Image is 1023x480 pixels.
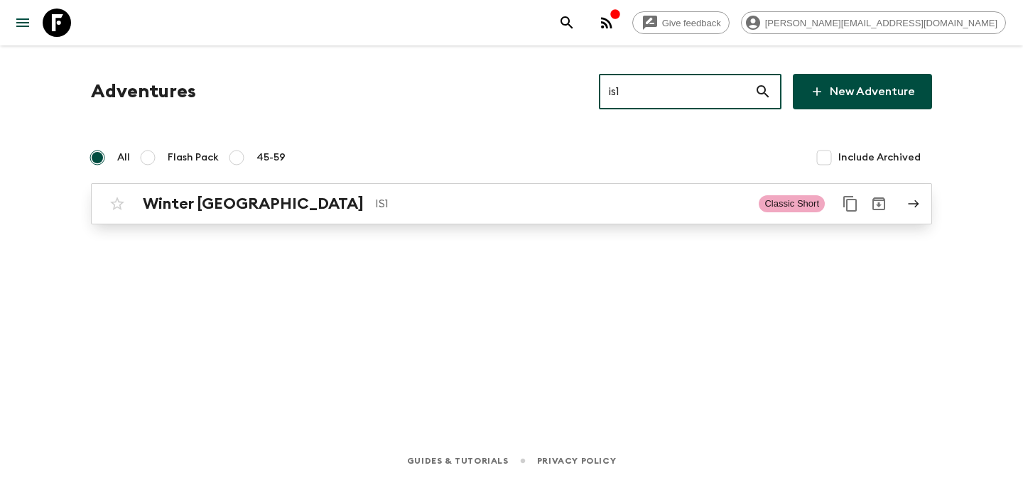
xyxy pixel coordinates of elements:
a: Winter [GEOGRAPHIC_DATA]IS1Classic ShortDuplicate for 45-59Archive [91,183,932,224]
span: [PERSON_NAME][EMAIL_ADDRESS][DOMAIN_NAME] [757,18,1005,28]
a: New Adventure [793,74,932,109]
h1: Adventures [91,77,196,106]
span: All [117,151,130,165]
div: [PERSON_NAME][EMAIL_ADDRESS][DOMAIN_NAME] [741,11,1006,34]
a: Privacy Policy [537,453,616,469]
button: Archive [865,190,893,218]
h2: Winter [GEOGRAPHIC_DATA] [143,195,364,213]
span: Include Archived [838,151,921,165]
input: e.g. AR1, Argentina [599,72,754,111]
button: search adventures [553,9,581,37]
span: Flash Pack [168,151,219,165]
button: menu [9,9,37,37]
span: Classic Short [759,195,825,212]
a: Give feedback [632,11,730,34]
p: IS1 [375,195,747,212]
span: 45-59 [256,151,286,165]
span: Give feedback [654,18,729,28]
button: Duplicate for 45-59 [836,190,865,218]
a: Guides & Tutorials [407,453,509,469]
